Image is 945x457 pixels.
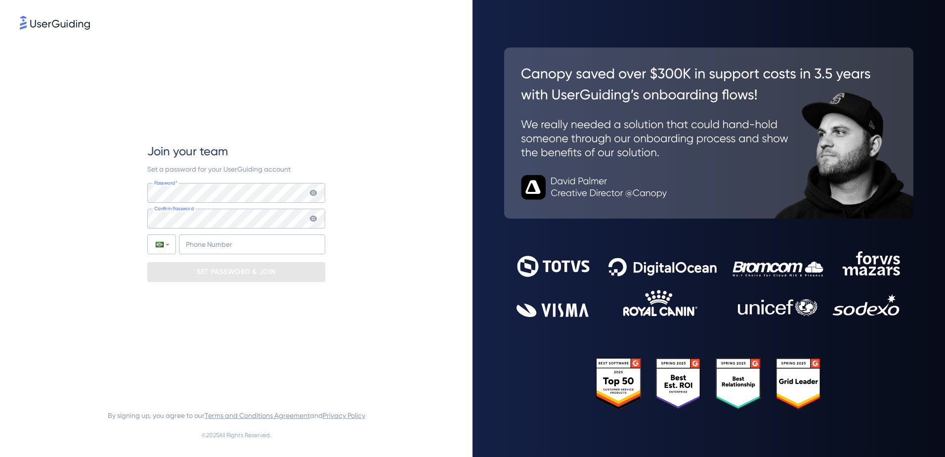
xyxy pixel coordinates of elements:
[323,411,365,419] a: Privacy Policy
[148,235,175,254] div: Brazil: + 55
[205,411,310,419] a: Terms and Conditions Agreement
[20,16,90,30] img: 8faab4ba6bc7696a72372aa768b0286c.svg
[201,429,271,441] span: © 2025 All Rights Reserved.
[596,358,821,410] img: 25303e33045975176eb484905ab012ff.svg
[147,143,228,159] span: Join your team
[179,234,325,254] input: Phone Number
[108,410,365,421] span: By signing up, you agree to our and
[197,264,276,280] p: SET PASSWORD & JOIN
[147,165,291,173] span: Set a password for your UserGuiding account
[516,251,901,317] img: 9302ce2ac39453076f5bc0f2f2ca889b.svg
[504,47,913,219] img: 26c0aa7c25a843aed4baddd2b5e0fa68.svg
